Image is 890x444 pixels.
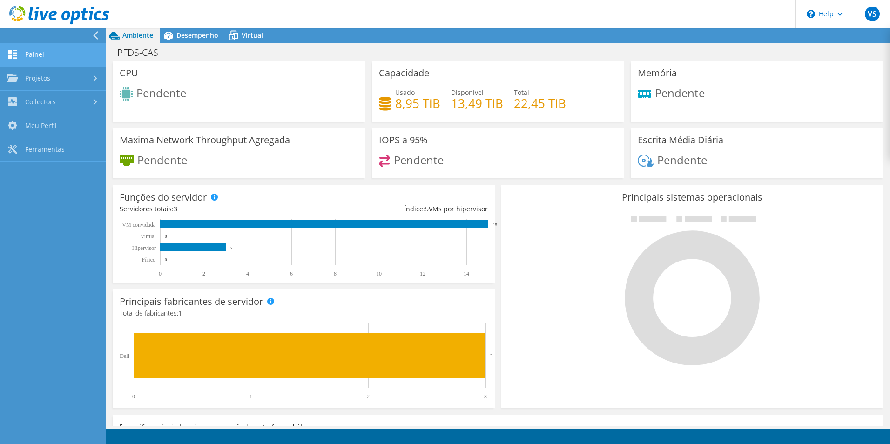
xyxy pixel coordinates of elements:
[451,98,503,108] h4: 13,49 TiB
[120,296,263,307] h3: Principais fabricantes de servidor
[425,204,429,213] span: 5
[395,88,415,97] span: Usado
[165,257,167,262] text: 0
[141,233,156,240] text: Virtual
[451,88,484,97] span: Disponível
[379,135,428,145] h3: IOPS a 95%
[865,7,880,21] span: VS
[122,222,155,228] text: VM convidada
[655,85,705,100] span: Pendente
[638,135,723,145] h3: Escrita Média Diária
[122,31,153,40] span: Ambiente
[132,393,135,400] text: 0
[490,353,493,358] text: 3
[120,353,129,359] text: Dell
[120,192,207,202] h3: Funções do servidor
[113,415,883,439] div: Esse gráfico será exibido assim que a execução do coletor for concluída
[136,85,186,101] span: Pendente
[113,47,173,58] h1: PFDS-CAS
[493,222,498,227] text: 15
[464,270,469,277] text: 14
[807,10,815,18] svg: \n
[367,393,370,400] text: 2
[395,98,440,108] h4: 8,95 TiB
[376,270,382,277] text: 10
[508,192,877,202] h3: Principais sistemas operacionais
[379,68,429,78] h3: Capacidade
[178,309,182,317] span: 1
[132,245,156,251] text: Hipervisor
[174,204,177,213] span: 3
[246,270,249,277] text: 4
[120,308,488,318] h4: Total de fabricantes:
[165,234,167,239] text: 0
[303,204,487,214] div: Índice: VMs por hipervisor
[334,270,337,277] text: 8
[120,135,290,145] h3: Maxima Network Throughput Agregada
[249,393,252,400] text: 1
[484,393,487,400] text: 3
[514,88,529,97] span: Total
[290,270,293,277] text: 6
[230,246,233,250] text: 3
[242,31,263,40] span: Virtual
[638,68,677,78] h3: Memória
[514,98,566,108] h4: 22,45 TiB
[120,68,138,78] h3: CPU
[394,152,444,167] span: Pendente
[120,204,303,214] div: Servidores totais:
[137,152,187,167] span: Pendente
[202,270,205,277] text: 2
[420,270,425,277] text: 12
[176,31,218,40] span: Desempenho
[159,270,162,277] text: 0
[142,256,155,263] tspan: Físico
[657,152,707,167] span: Pendente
